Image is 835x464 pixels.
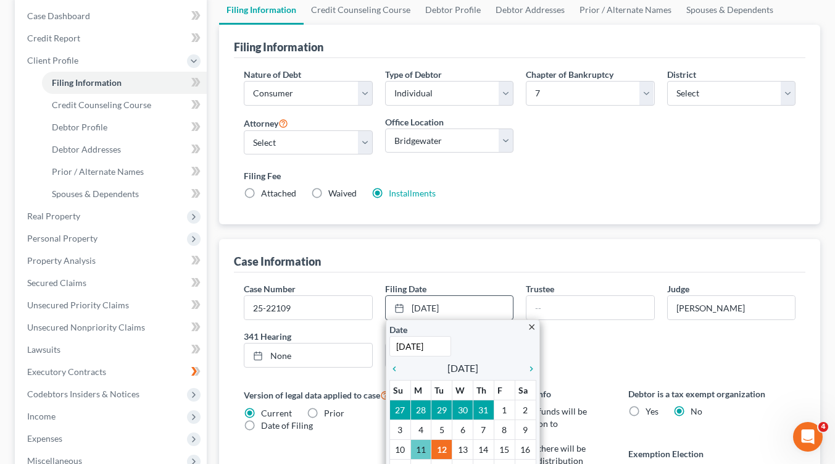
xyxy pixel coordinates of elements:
td: 2 [515,400,536,420]
iframe: Intercom live chat [793,422,823,452]
span: Real Property [27,211,80,221]
span: Attached [261,188,296,198]
td: 1 [494,400,515,420]
span: Case Dashboard [27,11,90,21]
a: Debtor Profile [42,116,207,138]
input: 1/1/2013 [389,336,451,356]
a: Debtor Addresses [42,138,207,161]
span: Secured Claims [27,277,86,288]
td: 3 [389,420,410,440]
span: Unsecured Nonpriority Claims [27,322,145,332]
input: Enter case number... [244,296,372,319]
span: Expenses [27,433,62,444]
span: Date of Filing [261,420,313,431]
a: close [527,319,536,334]
td: 31 [473,400,494,420]
input: -- [526,296,654,319]
th: Su [389,381,410,400]
td: 13 [452,440,473,460]
th: F [494,381,515,400]
label: 341 Hearing [238,330,520,343]
label: Chapter of Bankruptcy [526,68,613,81]
a: Case Dashboard [17,5,207,27]
span: Unsecured Priority Claims [27,300,129,310]
span: [DATE] [447,361,478,376]
label: Judge [667,282,689,295]
span: Filing Information [52,77,122,88]
a: None [244,344,372,367]
a: Credit Report [17,27,207,49]
a: [DATE] [386,296,513,319]
td: 27 [389,400,410,420]
label: District [667,68,696,81]
span: Prior [324,408,344,418]
label: Filing Date [385,282,426,295]
td: 28 [410,400,431,420]
i: chevron_left [389,364,405,374]
td: 12 [431,440,452,460]
span: Spouses & Dependents [52,188,139,199]
div: Case Information [234,254,321,269]
td: 11 [410,440,431,460]
a: chevron_right [520,361,536,376]
span: Codebtors Insiders & Notices [27,389,139,399]
label: Filing Fee [244,169,796,182]
td: 6 [452,420,473,440]
span: Client Profile [27,55,78,65]
label: Attorney [244,116,288,130]
td: 10 [389,440,410,460]
th: W [452,381,473,400]
td: 14 [473,440,494,460]
span: Current [261,408,292,418]
a: Filing Information [42,72,207,94]
span: Prior / Alternate Names [52,166,144,177]
span: Yes [646,406,658,416]
span: Personal Property [27,233,98,243]
td: 5 [431,420,452,440]
label: Exemption Election [628,447,796,460]
td: 16 [515,440,536,460]
span: Waived [328,188,357,198]
span: No [691,406,702,416]
td: 8 [494,420,515,440]
label: Type of Debtor [385,68,442,81]
div: Filing Information [234,40,323,54]
i: close [527,323,536,332]
th: Th [473,381,494,400]
label: Version of legal data applied to case [244,387,411,402]
span: Debtor Profile [52,122,107,132]
td: 7 [473,420,494,440]
a: chevron_left [389,361,405,376]
a: Spouses & Dependents [42,183,207,205]
td: 30 [452,400,473,420]
td: 4 [410,420,431,440]
a: Property Analysis [17,250,207,272]
span: Credit Counseling Course [52,99,151,110]
label: Case Number [244,282,296,295]
th: Tu [431,381,452,400]
label: Office Location [385,116,444,129]
span: Executory Contracts [27,366,106,377]
a: Installments [389,188,436,198]
span: Debtor Addresses [52,144,121,154]
label: Date [389,323,407,336]
a: Lawsuits [17,339,207,361]
input: -- [668,296,795,319]
a: Executory Contracts [17,361,207,383]
a: Prior / Alternate Names [42,161,207,183]
a: Unsecured Nonpriority Claims [17,316,207,339]
span: Property Analysis [27,255,96,266]
label: Trustee [526,282,554,295]
td: 15 [494,440,515,460]
th: Sa [515,381,536,400]
label: Nature of Debt [244,68,301,81]
span: 4 [818,422,828,432]
span: Credit Report [27,33,80,43]
label: Debtor is a tax exempt organization [628,387,796,400]
a: Secured Claims [17,272,207,294]
td: 29 [431,400,452,420]
th: M [410,381,431,400]
span: Income [27,411,56,421]
a: Unsecured Priority Claims [17,294,207,316]
i: chevron_right [520,364,536,374]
